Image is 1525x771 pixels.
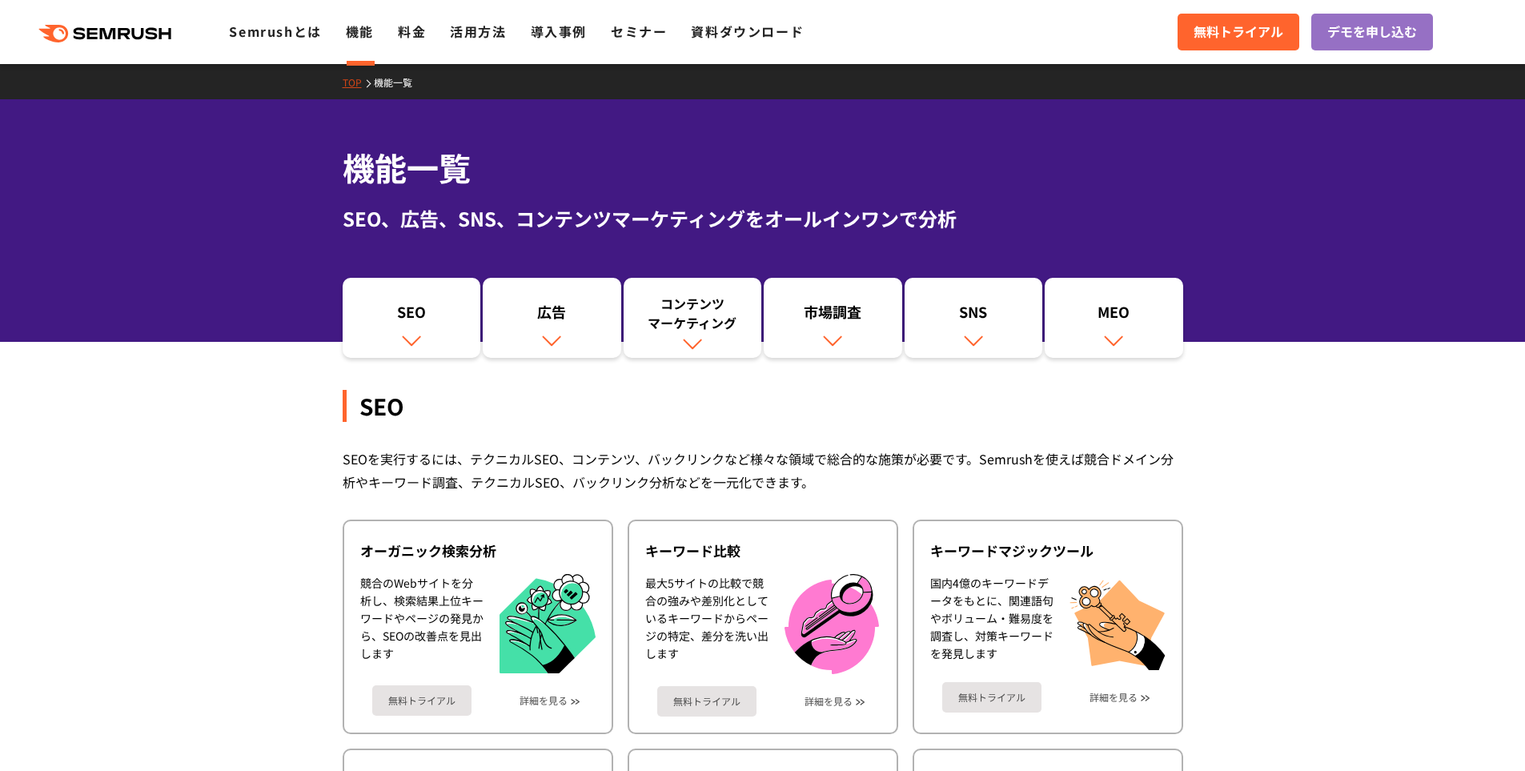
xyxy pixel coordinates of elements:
[624,278,762,358] a: コンテンツマーケティング
[805,696,853,707] a: 詳細を見る
[1194,22,1283,42] span: 無料トライアル
[343,448,1183,494] div: SEOを実行するには、テクニカルSEO、コンテンツ、バックリンクなど様々な領域で総合的な施策が必要です。Semrushを使えば競合ドメイン分析やキーワード調査、テクニカルSEO、バックリンク分析...
[343,390,1183,422] div: SEO
[785,574,879,674] img: キーワード比較
[1053,302,1175,329] div: MEO
[1090,692,1138,703] a: 詳細を見る
[1311,14,1433,50] a: デモを申し込む
[905,278,1043,358] a: SNS
[772,302,894,329] div: 市場調査
[764,278,902,358] a: 市場調査
[398,22,426,41] a: 料金
[343,204,1183,233] div: SEO、広告、SNS、コンテンツマーケティングをオールインワンで分析
[343,278,481,358] a: SEO
[930,574,1053,670] div: 国内4億のキーワードデータをもとに、関連語句やボリューム・難易度を調査し、対策キーワードを発見します
[343,144,1183,191] h1: 機能一覧
[346,22,374,41] a: 機能
[1178,14,1299,50] a: 無料トライアル
[691,22,804,41] a: 資料ダウンロード
[657,686,756,717] a: 無料トライアル
[360,574,484,674] div: 競合のWebサイトを分析し、検索結果上位キーワードやページの発見から、SEOの改善点を見出します
[645,574,769,674] div: 最大5サイトの比較で競合の強みや差別化としているキーワードからページの特定、差分を洗い出します
[1045,278,1183,358] a: MEO
[531,22,587,41] a: 導入事例
[942,682,1041,713] a: 無料トライアル
[372,685,472,716] a: 無料トライアル
[450,22,506,41] a: 活用方法
[1327,22,1417,42] span: デモを申し込む
[483,278,621,358] a: 広告
[611,22,667,41] a: セミナー
[374,75,424,89] a: 機能一覧
[520,695,568,706] a: 詳細を見る
[360,541,596,560] div: オーガニック検索分析
[645,541,881,560] div: キーワード比較
[343,75,374,89] a: TOP
[351,302,473,329] div: SEO
[1070,574,1166,670] img: キーワードマジックツール
[500,574,596,674] img: オーガニック検索分析
[491,302,613,329] div: 広告
[229,22,321,41] a: Semrushとは
[632,294,754,332] div: コンテンツ マーケティング
[913,302,1035,329] div: SNS
[930,541,1166,560] div: キーワードマジックツール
